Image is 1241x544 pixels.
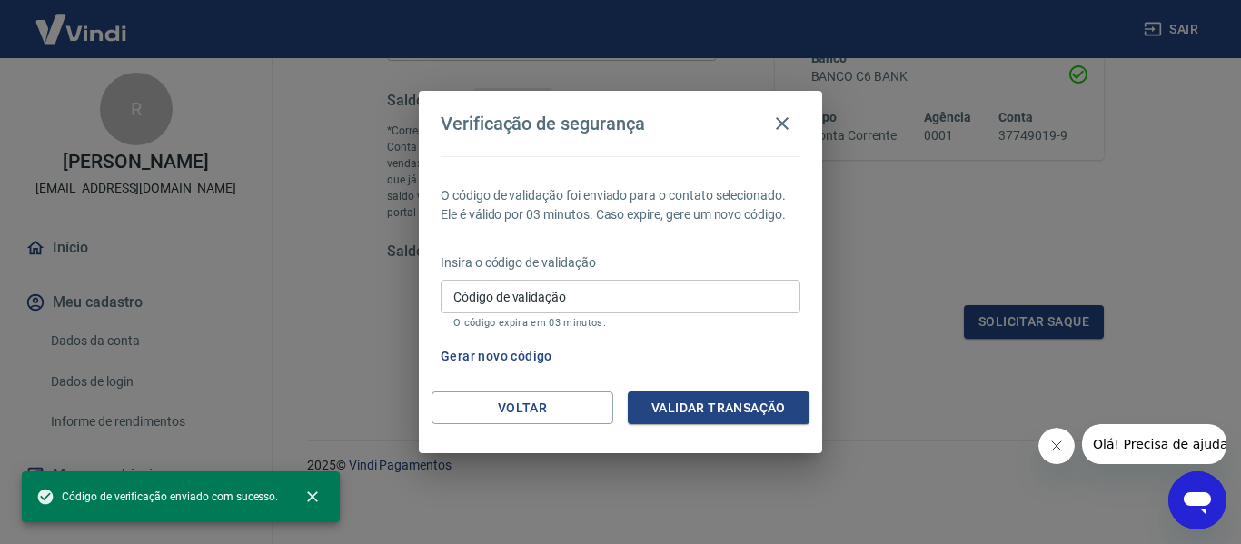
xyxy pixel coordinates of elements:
[441,113,645,134] h4: Verificação de segurança
[1082,424,1226,464] iframe: Mensagem da empresa
[36,488,278,506] span: Código de verificação enviado com sucesso.
[11,13,153,27] span: Olá! Precisa de ajuda?
[628,391,809,425] button: Validar transação
[453,317,788,329] p: O código expira em 03 minutos.
[293,477,333,517] button: close
[1038,428,1075,464] iframe: Fechar mensagem
[433,340,560,373] button: Gerar novo código
[441,253,800,272] p: Insira o código de validação
[1168,471,1226,529] iframe: Botão para abrir a janela de mensagens
[432,391,613,425] button: Voltar
[441,186,800,224] p: O código de validação foi enviado para o contato selecionado. Ele é válido por 03 minutos. Caso e...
